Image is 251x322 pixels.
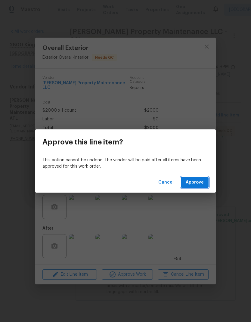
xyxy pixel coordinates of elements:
[181,177,209,188] button: Approve
[158,179,174,186] span: Cancel
[156,177,176,188] button: Cancel
[186,179,204,186] span: Approve
[42,157,209,170] p: This action cannot be undone. The vendor will be paid after all items have been approved for this...
[42,138,123,146] h3: Approve this line item?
